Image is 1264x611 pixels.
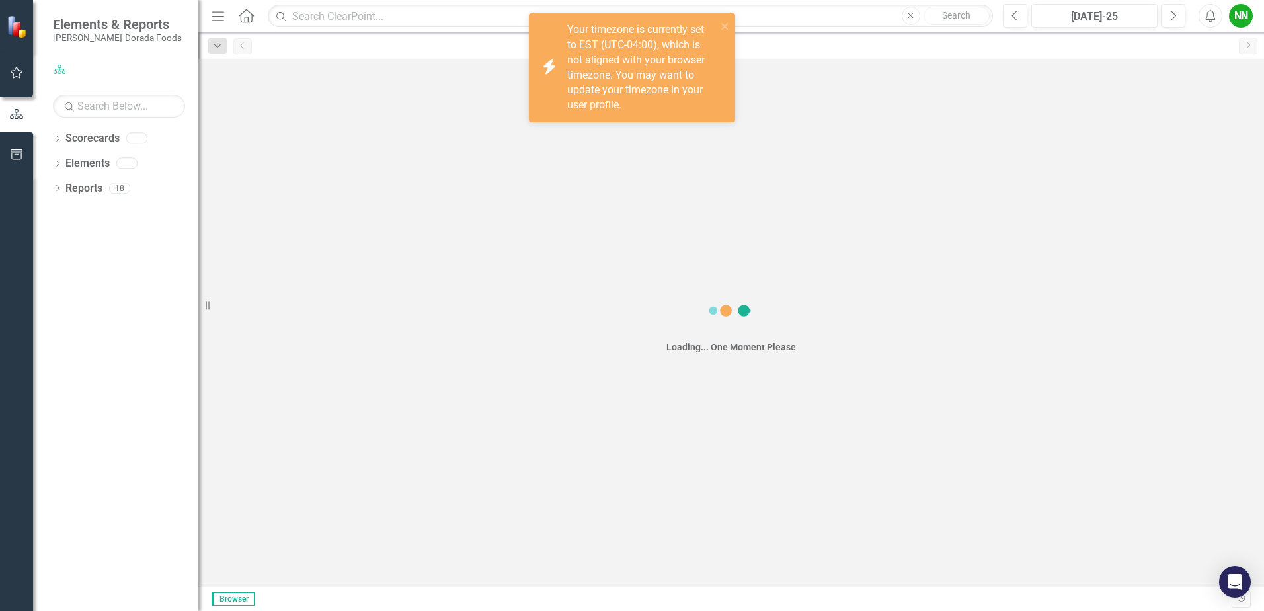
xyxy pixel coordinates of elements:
span: Search [942,10,970,20]
span: Browser [212,592,255,606]
button: [DATE]-25 [1031,4,1158,28]
button: close [721,19,730,34]
a: Reports [65,181,102,196]
a: Scorecards [65,131,120,146]
div: Loading... One Moment Please [666,341,796,354]
div: Your timezone is currently set to EST (UTC-04:00), which is not aligned with your browser timezon... [567,22,717,113]
span: Elements & Reports [53,17,182,32]
div: [DATE]-25 [1036,9,1153,24]
a: Elements [65,156,110,171]
img: ClearPoint Strategy [7,15,30,38]
button: Search [924,7,990,25]
div: Open Intercom Messenger [1219,566,1251,598]
input: Search ClearPoint... [268,5,993,28]
div: 18 [109,183,130,194]
small: [PERSON_NAME]-Dorada Foods [53,32,182,43]
button: NN [1229,4,1253,28]
input: Search Below... [53,95,185,118]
